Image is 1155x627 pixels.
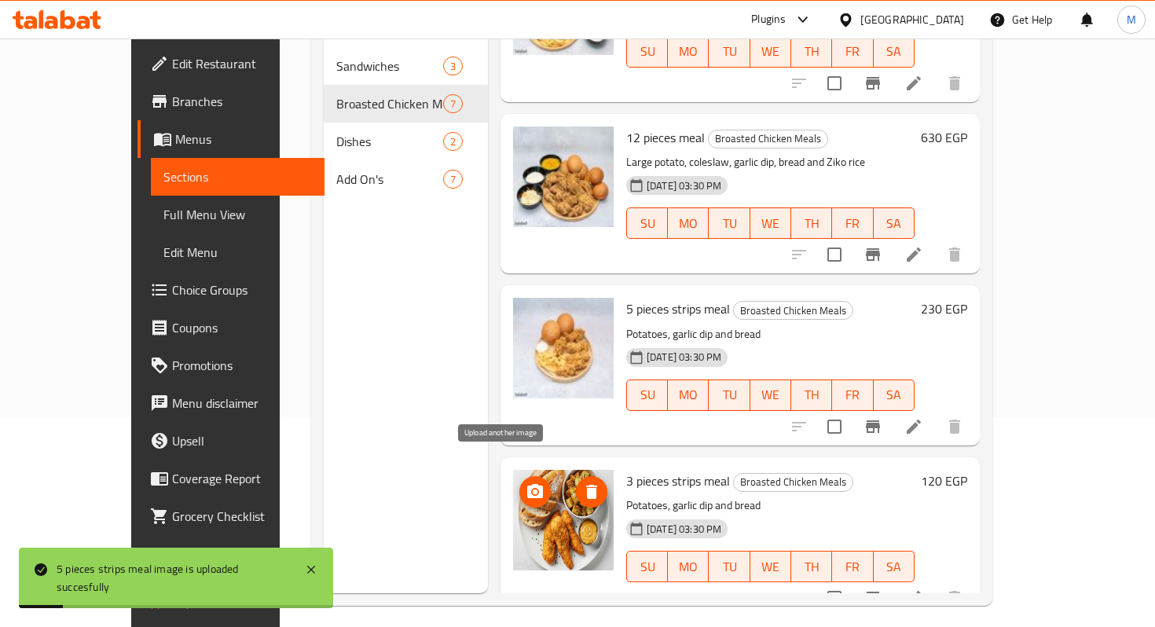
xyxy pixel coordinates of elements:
[921,298,967,320] h6: 230 EGP
[832,207,873,239] button: FR
[734,302,852,320] span: Broasted Chicken Meals
[324,47,488,85] div: Sandwiches3
[137,460,324,497] a: Coverage Report
[757,40,785,63] span: WE
[936,579,973,617] button: delete
[818,238,851,271] span: Select to update
[576,476,607,508] button: delete image
[626,379,668,411] button: SU
[324,160,488,198] div: Add On's7
[750,36,791,68] button: WE
[921,470,967,492] h6: 120 EGP
[832,36,873,68] button: FR
[751,10,786,29] div: Plugins
[668,551,709,582] button: MO
[874,379,915,411] button: SA
[921,126,967,148] h6: 630 EGP
[336,170,442,189] div: Add On's
[626,324,915,344] p: Potatoes, garlic dip and bread
[904,417,923,436] a: Edit menu item
[757,555,785,578] span: WE
[172,394,311,412] span: Menu disclaimer
[444,59,462,74] span: 3
[336,132,442,151] div: Dishes
[880,555,908,578] span: SA
[443,57,463,75] div: items
[797,212,826,235] span: TH
[57,560,289,596] div: 5 pieces strips meal image is uploaded succesfully
[513,470,614,570] img: 3 pieces strips meal
[860,11,964,28] div: [GEOGRAPHIC_DATA]
[715,40,743,63] span: TU
[874,207,915,239] button: SA
[709,379,750,411] button: TU
[336,57,442,75] div: Sandwiches
[137,120,324,158] a: Menus
[324,41,488,204] nav: Menu sections
[513,298,614,398] img: 5 pieces strips meal
[626,297,730,321] span: 5 pieces strips meal
[137,422,324,460] a: Upsell
[151,158,324,196] a: Sections
[668,36,709,68] button: MO
[797,40,826,63] span: TH
[444,172,462,187] span: 7
[832,551,873,582] button: FR
[443,170,463,189] div: items
[709,207,750,239] button: TU
[626,126,705,149] span: 12 pieces meal
[626,36,668,68] button: SU
[674,383,702,406] span: MO
[674,212,702,235] span: MO
[874,551,915,582] button: SA
[513,126,614,227] img: 12 pieces meal
[172,54,311,73] span: Edit Restaurant
[626,469,730,493] span: 3 pieces strips meal
[750,207,791,239] button: WE
[633,383,662,406] span: SU
[172,469,311,488] span: Coverage Report
[172,318,311,337] span: Coupons
[633,555,662,578] span: SU
[709,551,750,582] button: TU
[137,384,324,422] a: Menu disclaimer
[137,497,324,535] a: Grocery Checklist
[674,40,702,63] span: MO
[936,64,973,102] button: delete
[874,36,915,68] button: SA
[137,346,324,384] a: Promotions
[838,383,867,406] span: FR
[904,588,923,607] a: Edit menu item
[854,579,892,617] button: Branch-specific-item
[791,207,832,239] button: TH
[444,134,462,149] span: 2
[715,212,743,235] span: TU
[797,555,826,578] span: TH
[791,36,832,68] button: TH
[336,94,442,113] div: Broasted Chicken Meals
[640,178,728,193] span: [DATE] 03:30 PM
[818,581,851,614] span: Select to update
[757,212,785,235] span: WE
[838,40,867,63] span: FR
[519,476,551,508] button: upload picture
[137,45,324,82] a: Edit Restaurant
[633,40,662,63] span: SU
[137,309,324,346] a: Coupons
[854,236,892,273] button: Branch-specific-item
[709,130,827,148] span: Broasted Chicken Meals
[750,379,791,411] button: WE
[838,212,867,235] span: FR
[715,383,743,406] span: TU
[936,236,973,273] button: delete
[137,82,324,120] a: Branches
[172,92,311,111] span: Branches
[832,379,873,411] button: FR
[733,473,853,492] div: Broasted Chicken Meals
[880,383,908,406] span: SA
[791,551,832,582] button: TH
[818,67,851,100] span: Select to update
[880,212,908,235] span: SA
[626,152,915,172] p: Large potato, coleslaw, garlic dip, bread and Ziko rice
[137,271,324,309] a: Choice Groups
